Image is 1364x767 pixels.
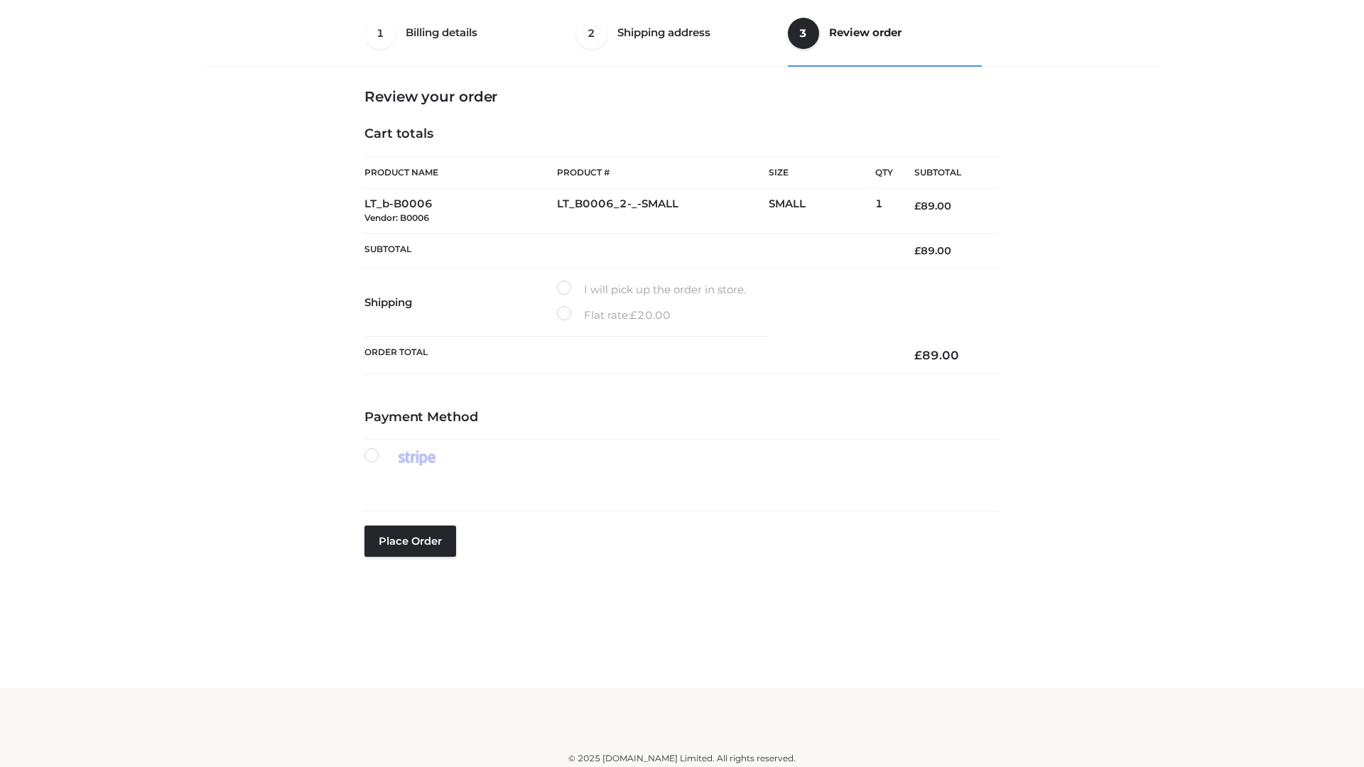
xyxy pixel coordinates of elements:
td: SMALL [769,189,875,234]
th: Shipping [364,268,557,337]
th: Subtotal [893,157,1000,189]
th: Size [769,157,868,189]
span: £ [630,308,637,322]
h4: Cart totals [364,126,1000,142]
h3: Review your order [364,88,1000,105]
div: © 2025 [DOMAIN_NAME] Limited. All rights reserved. [211,751,1153,766]
label: I will pick up the order in store. [557,281,746,299]
span: £ [914,244,921,257]
th: Product # [557,156,769,189]
button: Place order [364,526,456,557]
bdi: 89.00 [914,244,951,257]
span: £ [914,348,922,362]
th: Product Name [364,156,557,189]
td: LT_B0006_2-_-SMALL [557,189,769,234]
h4: Payment Method [364,410,1000,425]
small: Vendor: B0006 [364,212,429,223]
th: Qty [875,156,893,189]
label: Flat rate: [557,306,671,325]
span: £ [914,200,921,212]
bdi: 20.00 [630,308,671,322]
th: Order Total [364,337,893,374]
bdi: 89.00 [914,348,959,362]
td: 1 [875,189,893,234]
th: Subtotal [364,233,893,268]
td: LT_b-B0006 [364,189,557,234]
bdi: 89.00 [914,200,951,212]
